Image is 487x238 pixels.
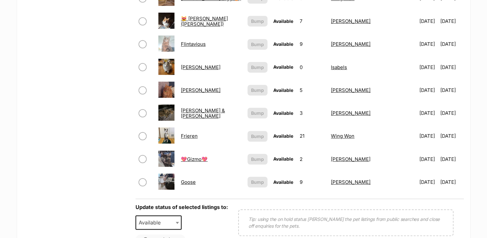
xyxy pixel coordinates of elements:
td: [DATE] [440,148,463,170]
span: Bump [251,87,264,94]
td: [DATE] [417,79,440,101]
span: Bump [251,133,264,140]
span: Available [273,41,293,47]
span: Available [273,133,293,139]
a: [PERSON_NAME] [331,41,370,47]
a: Flintavious [181,41,206,47]
button: Bump [248,108,267,118]
span: Available [136,215,182,230]
td: [DATE] [417,148,440,170]
td: [DATE] [440,125,463,147]
td: [DATE] [440,56,463,78]
span: Available [273,18,293,24]
button: Bump [248,16,267,26]
td: [DATE] [417,56,440,78]
td: [DATE] [417,102,440,124]
a: Frieren [181,133,198,139]
a: [PERSON_NAME] [331,110,370,116]
td: 5 [297,79,328,101]
p: Tip: using the on hold status [PERSON_NAME] the pet listings from public searches and close off e... [248,216,443,229]
td: 0 [297,56,328,78]
span: Bump [251,41,264,48]
td: 2 [297,148,328,170]
td: [DATE] [417,33,440,55]
td: 21 [297,125,328,147]
td: [DATE] [440,10,463,32]
a: Wing Won [331,133,354,139]
td: 7 [297,10,328,32]
label: Update status of selected listings to: [136,204,228,210]
td: 9 [297,33,328,55]
span: Bump [251,110,264,116]
td: 9 [297,171,328,193]
span: Available [136,218,167,227]
span: Bump [251,156,264,163]
td: [DATE] [440,171,463,193]
a: [PERSON_NAME] [331,156,370,162]
td: 3 [297,102,328,124]
td: [DATE] [440,79,463,101]
button: Bump [248,85,267,95]
a: [PERSON_NAME] [181,64,220,70]
a: Isabels [331,64,347,70]
a: [PERSON_NAME] & [PERSON_NAME] [181,107,225,119]
td: [DATE] [417,171,440,193]
span: Available [273,156,293,162]
span: Bump [251,18,264,25]
span: Available [273,179,293,185]
button: Bump [248,131,267,142]
button: Bump [248,39,267,50]
span: Bump [251,64,264,71]
button: Bump [248,154,267,164]
td: [DATE] [417,125,440,147]
a: 💖Gizmo💖 [181,156,208,162]
span: Available [273,110,293,116]
td: [DATE] [440,33,463,55]
a: Goose [181,179,196,185]
a: 😻 [PERSON_NAME] ([PERSON_NAME]) [181,15,228,27]
a: [PERSON_NAME] [181,87,220,93]
td: [DATE] [440,102,463,124]
td: [DATE] [417,10,440,32]
a: [PERSON_NAME] [331,18,370,24]
span: Available [273,64,293,70]
span: Bump [251,179,264,185]
button: Bump [248,62,267,73]
a: [PERSON_NAME] [331,179,370,185]
button: Bump [248,177,267,187]
a: [PERSON_NAME] [331,87,370,93]
span: Available [273,87,293,93]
